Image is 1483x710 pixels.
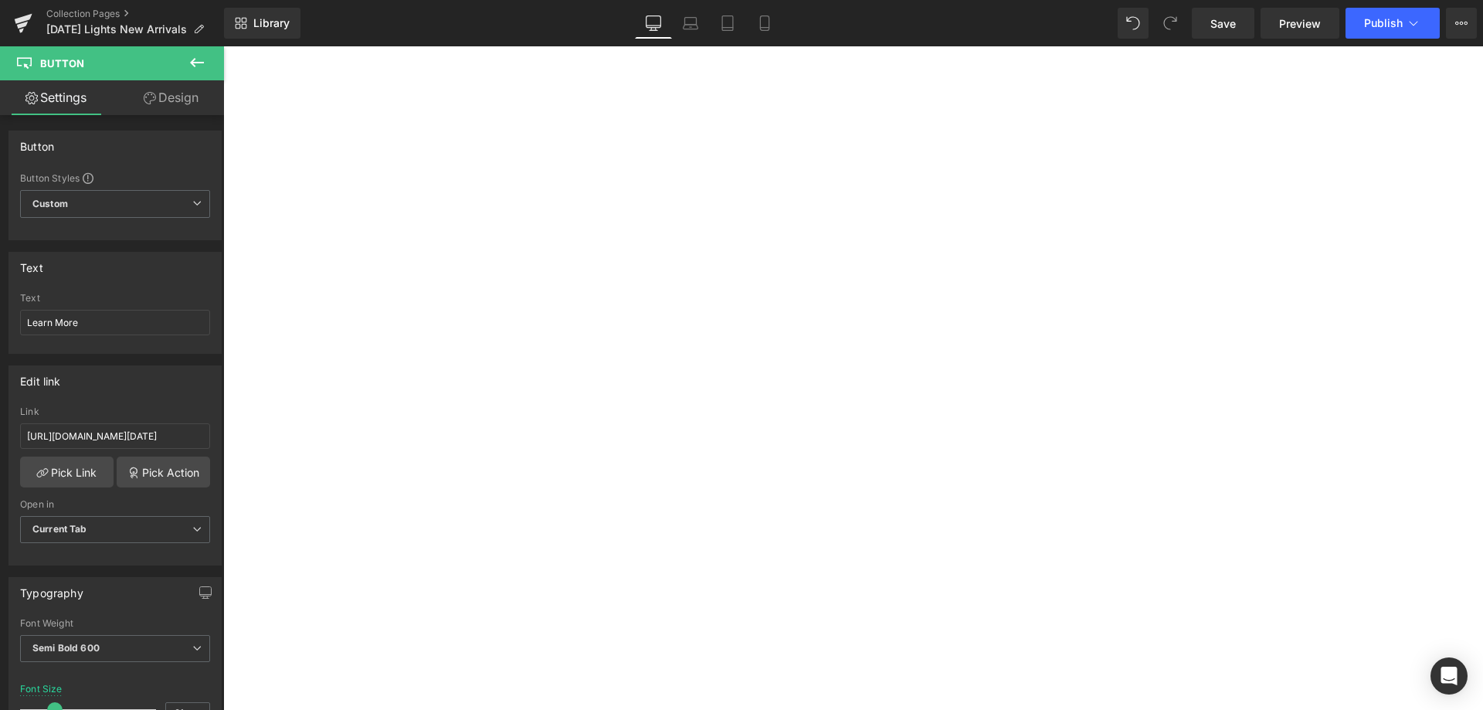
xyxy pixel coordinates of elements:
span: Preview [1279,15,1321,32]
div: Edit link [20,366,61,388]
div: Open in [20,499,210,510]
a: Design [115,80,227,115]
a: Pick Action [117,457,210,487]
span: [DATE] Lights New Arrivals [46,23,187,36]
a: Desktop [635,8,672,39]
button: Publish [1346,8,1440,39]
a: New Library [224,8,300,39]
b: Current Tab [32,523,87,535]
div: Button [20,131,54,153]
div: Open Intercom Messenger [1430,657,1468,695]
span: Publish [1364,17,1403,29]
div: Text [20,253,43,274]
button: Redo [1155,8,1186,39]
input: https://your-shop.myshopify.com [20,423,210,449]
span: Button [40,57,84,70]
div: Button Styles [20,172,210,184]
b: Semi Bold 600 [32,642,100,654]
b: Custom [32,198,68,211]
iframe: To enrich screen reader interactions, please activate Accessibility in Grammarly extension settings [223,46,1483,710]
a: Laptop [672,8,709,39]
div: Text [20,293,210,304]
span: Library [253,16,290,30]
a: Mobile [746,8,783,39]
a: Pick Link [20,457,114,487]
div: Link [20,406,210,417]
button: Undo [1118,8,1149,39]
div: Font Size [20,684,63,695]
a: Tablet [709,8,746,39]
button: More [1446,8,1477,39]
a: Collection Pages [46,8,224,20]
div: Font Weight [20,618,210,629]
a: Preview [1261,8,1339,39]
span: Save [1210,15,1236,32]
div: Typography [20,578,83,600]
